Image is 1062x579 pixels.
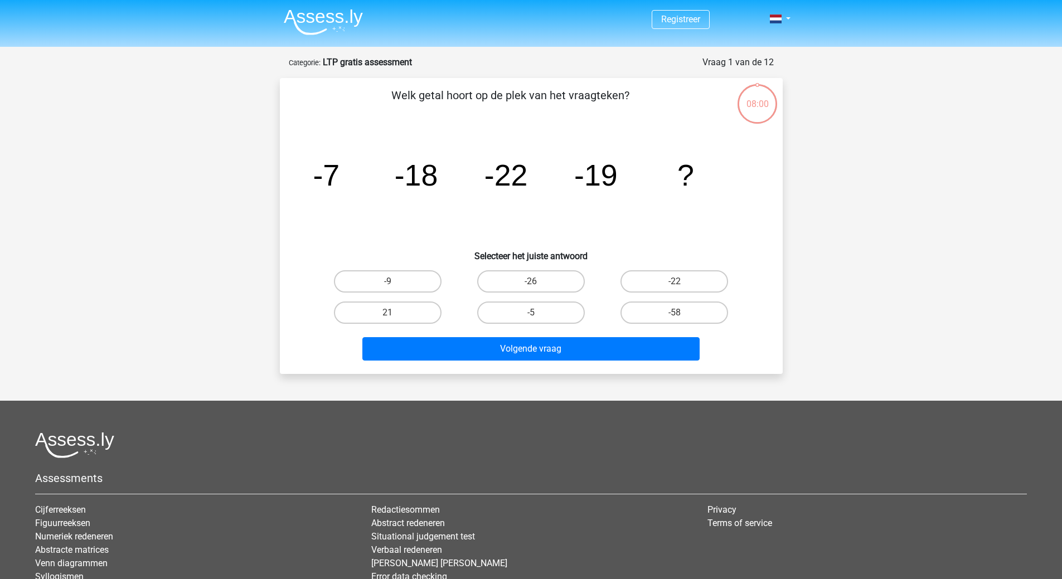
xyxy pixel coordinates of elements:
label: -22 [620,270,728,293]
a: Situational judgement test [371,531,475,542]
small: Categorie: [289,59,321,67]
strong: LTP gratis assessment [323,57,412,67]
button: Volgende vraag [362,337,700,361]
a: Cijferreeksen [35,504,86,515]
a: Terms of service [707,518,772,528]
tspan: -22 [484,158,527,192]
img: Assessly [284,9,363,35]
a: Abstracte matrices [35,544,109,555]
a: Redactiesommen [371,504,440,515]
a: [PERSON_NAME] [PERSON_NAME] [371,558,507,568]
div: 08:00 [736,83,778,111]
a: Numeriek redeneren [35,531,113,542]
a: Figuurreeksen [35,518,90,528]
tspan: -18 [394,158,438,192]
label: 21 [334,301,442,324]
tspan: ? [677,158,694,192]
p: Welk getal hoort op de plek van het vraagteken? [298,87,723,120]
tspan: -19 [574,158,618,192]
label: -58 [620,301,728,324]
label: -9 [334,270,442,293]
a: Verbaal redeneren [371,544,442,555]
div: Vraag 1 van de 12 [702,56,774,69]
a: Privacy [707,504,736,515]
label: -5 [477,301,585,324]
img: Assessly logo [35,432,114,458]
h5: Assessments [35,471,1027,485]
a: Abstract redeneren [371,518,445,528]
tspan: -7 [313,158,340,192]
label: -26 [477,270,585,293]
h6: Selecteer het juiste antwoord [298,242,765,261]
a: Registreer [661,14,700,25]
a: Venn diagrammen [35,558,108,568]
